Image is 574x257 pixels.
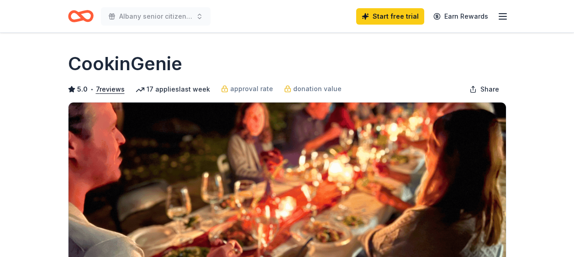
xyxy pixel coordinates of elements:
[293,83,342,94] span: donation value
[77,84,88,95] span: 5.0
[221,83,273,94] a: approval rate
[480,84,499,95] span: Share
[101,7,211,26] button: Albany senior citizens Christmas party
[119,11,192,22] span: Albany senior citizens Christmas party
[230,83,273,94] span: approval rate
[284,83,342,94] a: donation value
[136,84,210,95] div: 17 applies last week
[68,5,94,27] a: Home
[428,8,494,25] a: Earn Rewards
[90,86,93,93] span: •
[96,84,125,95] button: 7reviews
[462,80,506,98] button: Share
[356,8,424,25] a: Start free trial
[68,51,182,77] h1: CookinGenie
